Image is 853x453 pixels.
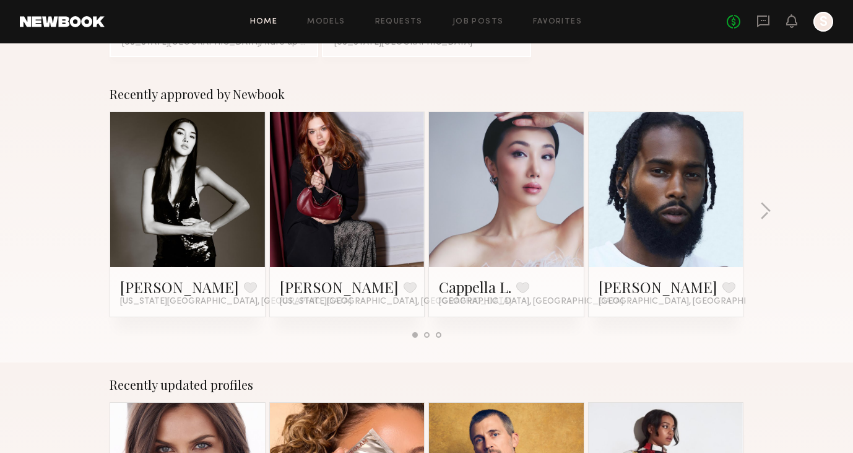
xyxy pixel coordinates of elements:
div: Recently updated profiles [110,377,743,392]
span: [GEOGRAPHIC_DATA], [GEOGRAPHIC_DATA] [599,297,783,307]
a: [PERSON_NAME] [120,277,239,297]
a: Requests [375,18,423,26]
a: Models [307,18,345,26]
span: [US_STATE][GEOGRAPHIC_DATA], [GEOGRAPHIC_DATA] [120,297,352,307]
a: Job Posts [452,18,504,26]
span: [US_STATE][GEOGRAPHIC_DATA], [GEOGRAPHIC_DATA] [280,297,511,307]
span: [GEOGRAPHIC_DATA], [GEOGRAPHIC_DATA] [439,297,623,307]
a: Home [250,18,278,26]
a: Cappella L. [439,277,511,297]
a: [PERSON_NAME] [280,277,399,297]
a: [PERSON_NAME] [599,277,717,297]
a: Favorites [533,18,582,26]
div: Recently approved by Newbook [110,87,743,102]
a: S [813,12,833,32]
